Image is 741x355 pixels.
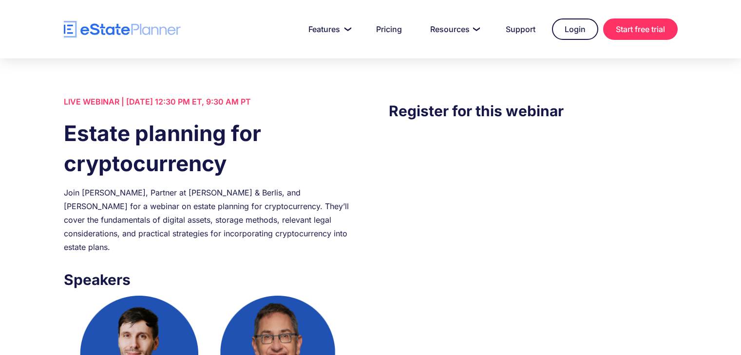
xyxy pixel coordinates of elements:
a: Pricing [364,19,414,39]
div: Join [PERSON_NAME], Partner at [PERSON_NAME] & Berlis, and [PERSON_NAME] for a webinar on estate ... [64,186,352,254]
h1: Estate planning for cryptocurrency [64,118,352,178]
div: LIVE WEBINAR | [DATE] 12:30 PM ET, 9:30 AM PT [64,95,352,108]
h3: Speakers [64,268,352,291]
h3: Register for this webinar [389,100,677,122]
a: Login [552,18,598,40]
a: Support [494,19,547,39]
a: Features [297,19,360,39]
a: Resources [418,19,489,39]
a: Start free trial [603,18,678,40]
